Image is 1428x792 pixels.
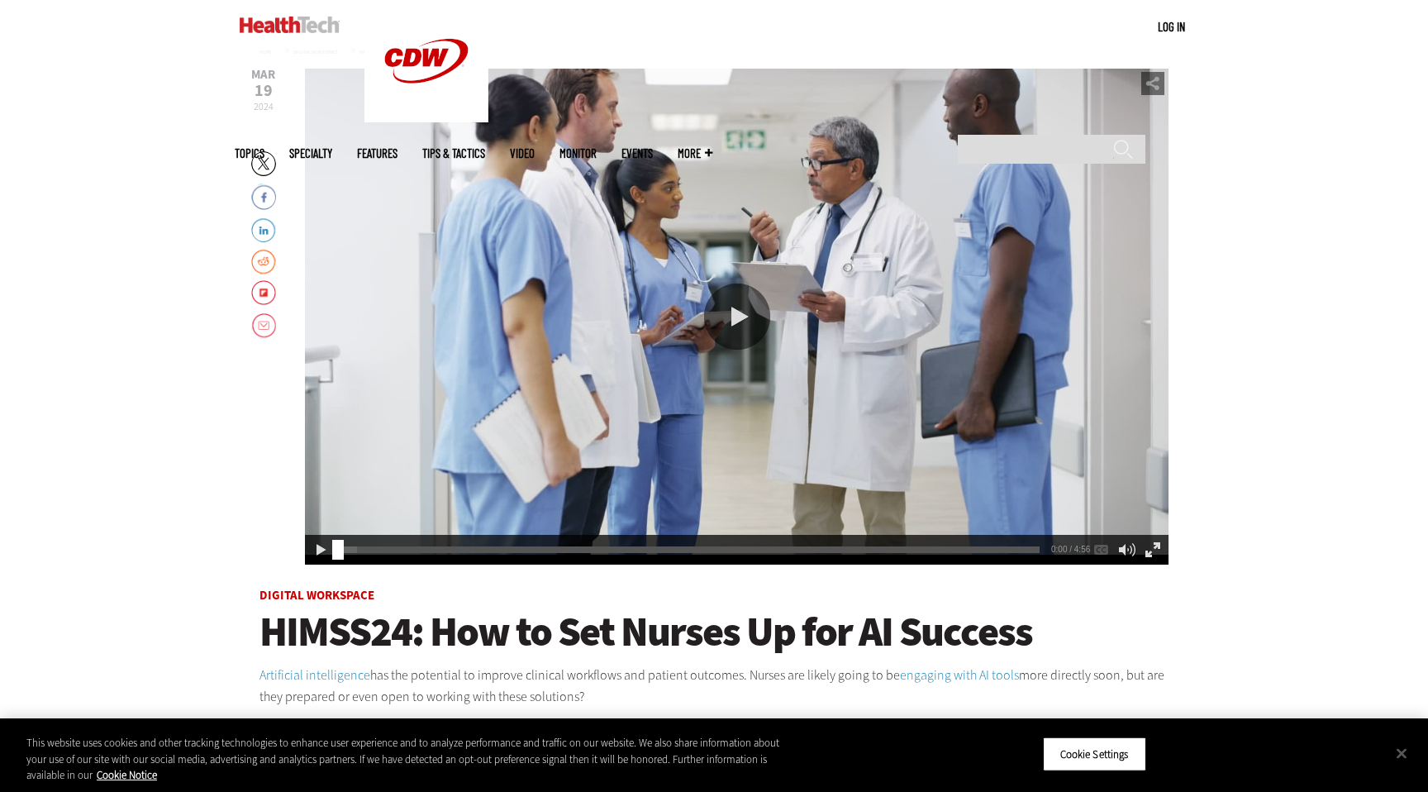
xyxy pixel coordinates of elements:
[305,69,1169,565] div: Video viewer
[235,147,264,160] span: Topics
[1141,538,1164,561] div: Full Screen
[1090,538,1113,561] div: Enable Closed Captioning
[240,17,340,33] img: Home
[678,147,712,160] span: More
[1158,18,1185,36] div: User menu
[422,147,485,160] a: Tips & Tactics
[704,284,770,350] div: Play or Pause Video
[621,147,653,160] a: Events
[26,735,785,784] div: This website uses cookies and other tracking technologies to enhance user experience and to analy...
[364,109,488,126] a: CDW
[1043,737,1146,771] button: Cookie Settings
[510,147,535,160] a: Video
[259,604,1032,659] span: HIMSS24: How to Set Nurses Up for AI Success
[1158,19,1185,34] a: Log in
[308,538,331,561] div: Play
[259,666,370,684] a: Artificial intelligence
[559,147,597,160] a: MonITor
[1051,545,1085,554] div: 0:00 / 4:56
[289,147,332,160] span: Specialty
[97,768,157,782] a: More information about your privacy
[259,587,374,604] a: Digital Workspace
[332,540,344,560] div: Seek Video
[259,665,1169,707] p: has the potential to improve clinical workflows and patient outcomes. Nurses are likely going to ...
[1383,735,1420,771] button: Close
[357,147,397,160] a: Features
[1115,538,1140,561] div: Mute
[900,666,1019,684] a: engaging with AI tools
